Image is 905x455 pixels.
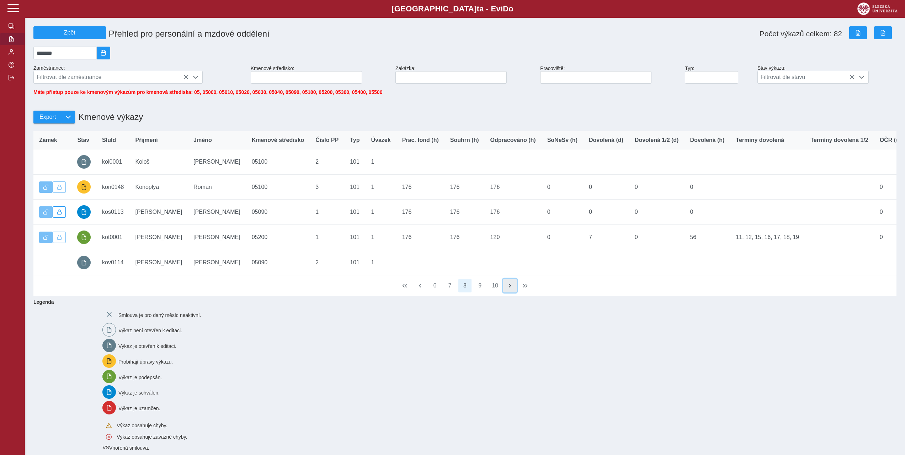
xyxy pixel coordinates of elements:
[310,149,344,175] td: 2
[53,181,66,193] button: Uzamknout lze pouze výkaz, který je podepsán a schválen.
[365,149,396,175] td: 1
[444,225,485,250] td: 176
[96,250,129,275] td: kov0114
[118,359,173,364] span: Probíhají úpravy výkazu.
[109,445,149,451] span: Vnořená smlouva.
[102,445,109,450] span: Smlouva vnořená do kmene
[629,200,685,225] td: 0
[33,89,382,95] span: Máte přístup pouze ke kmenovým výkazům pro kmenová střediska: 05, 05000, 05010, 05020, 05030, 050...
[344,174,365,200] td: 101
[118,390,160,396] span: Výkaz je schválen.
[96,149,129,175] td: kol0001
[21,4,884,14] b: [GEOGRAPHIC_DATA] a - Evi
[365,200,396,225] td: 1
[393,63,537,86] div: Zakázka:
[344,200,365,225] td: 101
[542,174,583,200] td: 0
[130,174,188,200] td: Konoplya
[684,200,730,225] td: 0
[33,111,62,123] button: Export
[117,423,167,428] span: Výkaz obsahuje chyby.
[344,149,365,175] td: 101
[31,296,894,308] b: Legenda
[365,225,396,250] td: 1
[690,137,724,143] span: Dovolená (h)
[682,63,755,86] div: Typ:
[635,137,679,143] span: Dovolená 1/2 (d)
[473,279,487,292] button: 9
[130,225,188,250] td: [PERSON_NAME]
[188,149,246,175] td: [PERSON_NAME]
[188,174,246,200] td: Roman
[488,279,502,292] button: 10
[75,109,143,126] h1: Kmenové výkazy
[39,114,56,120] span: Export
[371,137,390,143] span: Úvazek
[310,200,344,225] td: 1
[315,137,339,143] span: Číslo PP
[760,30,842,38] span: Počet výkazů celkem: 82
[53,206,66,218] button: Uzamknout
[96,174,129,200] td: kon0148
[485,174,542,200] td: 176
[188,225,246,250] td: [PERSON_NAME]
[248,63,393,86] div: Kmenové středisko:
[629,225,685,250] td: 0
[344,250,365,275] td: 101
[118,312,201,318] span: Smlouva je pro daný měsíc neaktivní.
[810,137,868,143] span: Termíny dovolená 1/2
[77,155,91,169] button: prázdný
[589,137,623,143] span: Dovolená (d)
[396,200,444,225] td: 176
[396,174,444,200] td: 176
[130,149,188,175] td: Kološ
[503,4,509,13] span: D
[450,137,479,143] span: Souhrn (h)
[736,137,784,143] span: Termíny dovolená
[135,137,158,143] span: Příjmení
[537,63,682,86] div: Pracoviště:
[96,225,129,250] td: kot0001
[583,225,629,250] td: 7
[443,279,457,292] button: 7
[34,71,189,83] span: Filtrovat dle zaměstnance
[485,200,542,225] td: 176
[880,137,901,143] span: OČR (d)
[344,225,365,250] td: 101
[246,174,310,200] td: 05100
[130,200,188,225] td: [PERSON_NAME]
[402,137,439,143] span: Prac. fond (h)
[77,137,89,143] span: Stav
[246,149,310,175] td: 05100
[583,174,629,200] td: 0
[246,200,310,225] td: 05090
[583,200,629,225] td: 0
[629,174,685,200] td: 0
[874,26,892,39] button: Export do PDF
[188,250,246,275] td: [PERSON_NAME]
[118,406,160,411] span: Výkaz je uzamčen.
[31,62,248,86] div: Zaměstnanec:
[684,225,730,250] td: 56
[118,374,162,380] span: Výkaz je podepsán.
[758,71,855,83] span: Filtrovat dle stavu
[53,232,66,243] button: Uzamknout lze pouze výkaz, který je podepsán a schválen.
[547,137,577,143] span: SoNeSv (h)
[117,434,187,440] span: Výkaz obsahuje závažné chyby.
[490,137,536,143] span: Odpracováno (h)
[37,30,103,36] span: Zpět
[444,200,485,225] td: 176
[130,250,188,275] td: [PERSON_NAME]
[246,225,310,250] td: 05200
[310,250,344,275] td: 2
[365,174,396,200] td: 1
[444,174,485,200] td: 176
[246,250,310,275] td: 05090
[77,231,91,244] button: podepsáno
[857,2,898,15] img: logo_web_su.png
[97,47,110,59] button: 2025/09
[102,137,116,143] span: SluId
[188,200,246,225] td: [PERSON_NAME]
[509,4,513,13] span: o
[96,200,129,225] td: kos0113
